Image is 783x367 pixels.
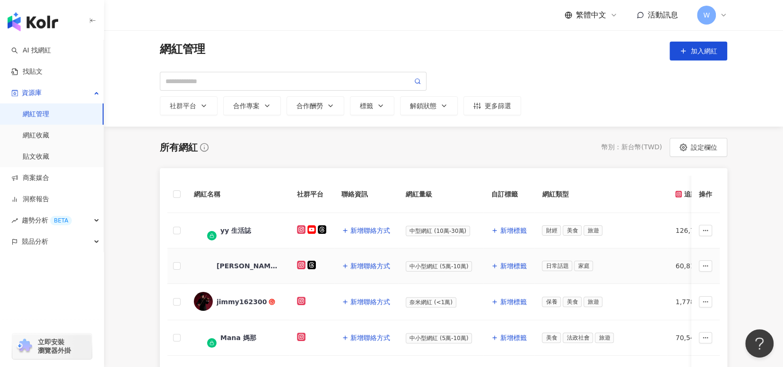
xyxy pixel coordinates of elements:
span: 旅遊 [595,333,614,343]
span: 新增標籤 [500,227,526,234]
div: 60,818 [675,261,711,271]
span: 保養 [542,297,561,307]
span: 新增標籤 [500,262,526,270]
button: 更多篩選 [463,96,521,115]
div: 追蹤數 [675,189,704,199]
span: 網紅管理 [160,42,205,60]
span: 新增聯絡方式 [350,262,390,270]
iframe: Help Scout Beacon - Open [745,329,774,358]
span: 競品分析 [22,231,48,252]
span: 立即安裝 瀏覽器外掛 [38,338,71,355]
span: 日常話題 [542,261,572,271]
div: 126,766 [675,225,711,236]
span: 財經 [542,225,561,236]
a: 網紅管理 [23,110,49,119]
img: logo [8,12,58,31]
span: 家庭 [574,261,593,271]
span: W [703,10,710,20]
button: 加入網紅 [670,42,727,60]
div: 70,549 [675,333,711,343]
span: 中小型網紅 (5萬-10萬) [406,261,472,272]
button: 合作酬勞 [287,96,344,115]
button: 設定欄位 [670,138,727,157]
img: KOL Avatar [194,328,213,347]
div: 標籤 [360,102,384,110]
a: 貼文收藏 [23,152,49,162]
span: 新增標籤 [500,298,526,306]
img: chrome extension [15,339,34,354]
span: rise [11,217,18,224]
div: 合作酬勞 [296,102,334,110]
span: 旅遊 [583,297,602,307]
a: 找貼文 [11,67,43,77]
a: 洞察報告 [11,195,49,204]
th: 操作 [691,176,720,213]
div: 更多篩選 [473,102,511,110]
span: 活動訊息 [648,10,678,19]
th: 網紅名稱 [186,176,289,213]
span: 美食 [563,297,582,307]
img: KOL Avatar [194,256,213,275]
button: 解鎖狀態 [400,96,458,115]
th: 網紅類型 [534,176,668,213]
button: 新增標籤 [491,328,527,347]
button: 合作專案 [223,96,281,115]
button: 新增聯絡方式 [341,256,391,275]
div: 所有網紅 [160,141,198,154]
span: 美食 [563,225,582,236]
button: 新增聯絡方式 [341,221,391,240]
div: 合作專案 [233,102,271,110]
span: 資源庫 [22,82,42,103]
div: BETA [50,216,72,225]
div: 幣別 ： 新台幣 ( TWD ) [601,143,662,152]
button: 新增聯絡方式 [341,292,391,311]
span: 美食 [542,333,561,343]
th: 社群平台 [289,176,334,213]
span: 繁體中文 [576,10,606,20]
span: 趨勢分析 [22,210,72,231]
span: 法政社會 [563,333,593,343]
a: 網紅收藏 [23,131,49,140]
button: 新增標籤 [491,221,527,240]
span: 新增聯絡方式 [350,298,390,306]
button: 新增標籤 [491,256,527,275]
span: 新增標籤 [500,334,526,341]
a: searchAI 找網紅 [11,46,51,55]
div: 1,778 [675,297,711,307]
div: jimmy162300 [217,297,267,307]
div: yy 生活誌 [220,226,251,235]
th: 自訂標籤 [483,176,534,213]
img: KOL Avatar [194,292,213,311]
span: 旅遊 [583,225,602,236]
a: chrome extension立即安裝 瀏覽器外掛 [12,333,92,359]
span: 奈米網紅 (<1萬) [406,297,456,307]
span: 加入網紅 [691,47,717,55]
span: 設定欄位 [691,144,717,151]
img: KOL Avatar [194,221,213,239]
button: 社群平台 [160,96,217,115]
span: 中小型網紅 (5萬-10萬) [406,333,472,343]
th: 聯絡資訊 [334,176,398,213]
th: 網紅量級 [398,176,483,213]
span: 中型網紅 (10萬-30萬) [406,226,470,236]
div: 社群平台 [170,102,208,110]
div: [PERSON_NAME] [217,261,278,271]
span: 新增聯絡方式 [350,227,390,234]
div: Mana 媽那 [220,333,256,342]
button: 標籤 [350,96,394,115]
button: 新增標籤 [491,292,527,311]
a: 商案媒合 [11,173,49,183]
div: 解鎖狀態 [410,102,448,110]
span: 新增聯絡方式 [350,334,390,341]
button: 新增聯絡方式 [341,328,391,347]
